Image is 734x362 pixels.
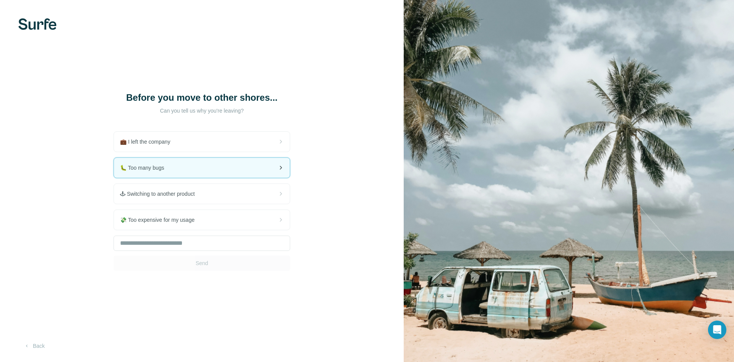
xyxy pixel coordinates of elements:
span: 🕹 Switching to another product [120,190,201,198]
span: 🐛 Too many bugs [120,164,171,172]
p: Can you tell us why you're leaving? [125,107,278,115]
img: Surfe's logo [18,18,57,30]
span: 💼 I left the company [120,138,176,146]
button: Back [18,339,50,353]
h1: Before you move to other shores... [125,92,278,104]
span: 💸 Too expensive for my usage [120,216,201,224]
div: Open Intercom Messenger [708,321,726,339]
